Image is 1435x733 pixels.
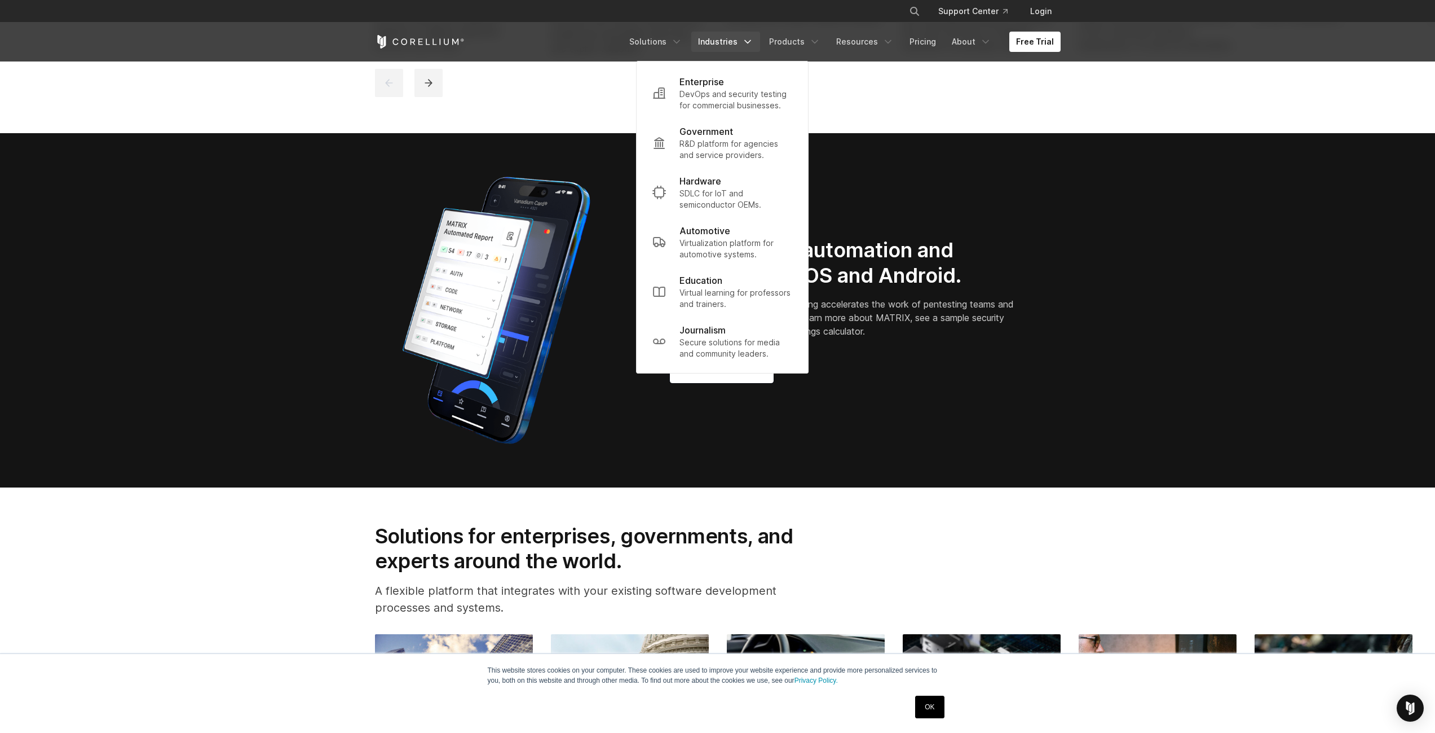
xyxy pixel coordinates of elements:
[727,634,885,732] img: Automotive
[643,118,801,168] a: Government R&D platform for agencies and service providers.
[1021,1,1061,21] a: Login
[903,32,943,52] a: Pricing
[679,274,722,287] p: Education
[1009,32,1061,52] a: Free Trial
[375,169,617,451] img: Corellium_MATRIX_Hero_1_1x
[929,1,1017,21] a: Support Center
[794,677,838,684] a: Privacy Policy.
[679,138,792,161] p: R&D platform for agencies and service providers.
[375,69,403,97] button: previous
[679,75,724,89] p: Enterprise
[679,224,730,238] p: Automotive
[1397,695,1424,722] div: Open Intercom Messenger
[488,665,948,686] p: This website stores cookies on your computer. These cookies are used to improve your website expe...
[679,188,792,210] p: SDLC for IoT and semiconductor OEMs.
[643,217,801,267] a: Automotive Virtualization platform for automotive systems.
[903,634,1061,732] img: Hardware
[904,1,925,21] button: Search
[622,32,689,52] a: Solutions
[375,35,465,49] a: Corellium Home
[679,238,792,260] p: Virtualization platform for automotive systems.
[375,582,824,616] p: A flexible platform that integrates with your existing software development processes and systems.
[622,32,1061,52] div: Navigation Menu
[691,32,760,52] a: Industries
[895,1,1061,21] div: Navigation Menu
[643,168,801,217] a: Hardware SDLC for IoT and semiconductor OEMs.
[829,32,900,52] a: Resources
[643,267,801,317] a: Education Virtual learning for professors and trainers.
[679,323,726,337] p: Journalism
[414,69,443,97] button: next
[762,32,827,52] a: Products
[670,297,1018,338] p: MATRIX automated security testing accelerates the work of pentesting teams and facilitates AppSec...
[679,287,792,310] p: Virtual learning for professors and trainers.
[375,634,533,732] img: Enterprise
[1255,634,1412,732] img: Journalism
[679,174,721,188] p: Hardware
[679,125,733,138] p: Government
[670,238,1018,288] h2: New MATRIX automation and reporting for iOS and Android.
[643,68,801,118] a: Enterprise DevOps and security testing for commercial businesses.
[375,524,824,574] h2: Solutions for enterprises, governments, and experts around the world.
[643,317,801,366] a: Journalism Secure solutions for media and community leaders.
[1079,634,1237,732] img: Education
[945,32,998,52] a: About
[915,696,944,718] a: OK
[551,634,709,732] img: Government
[679,89,792,111] p: DevOps and security testing for commercial businesses.
[679,337,792,359] p: Secure solutions for media and community leaders.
